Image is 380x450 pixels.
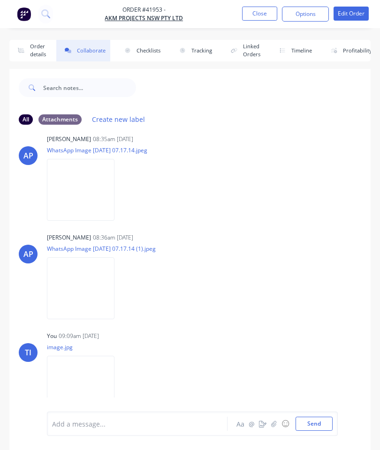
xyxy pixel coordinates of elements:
button: Tracking [171,40,217,61]
button: Send [296,417,333,431]
button: Timeline [271,40,317,61]
button: Create new label [87,113,150,126]
div: [PERSON_NAME] [47,233,91,242]
button: ☺ [280,418,291,429]
input: Search notes... [43,78,136,97]
button: Options [282,7,329,22]
button: @ [246,418,257,429]
div: AP [23,150,33,161]
div: Attachments [38,114,82,125]
div: You [47,332,57,340]
button: Checklists [116,40,165,61]
div: [PERSON_NAME] [47,135,91,143]
button: Linked Orders [222,40,265,61]
button: Profitability [322,40,377,61]
div: AP [23,248,33,260]
div: 08:35am [DATE] [93,135,133,143]
button: Edit Order [334,7,369,21]
button: Collaborate [56,40,110,61]
div: All [19,114,33,125]
p: image.jpg [47,343,124,351]
div: TI [25,347,31,358]
span: Order #41953 - [105,6,183,14]
button: Close [242,7,277,21]
button: Aa [235,418,246,429]
p: WhatsApp Image [DATE] 07.17.14.jpeg [47,146,147,154]
button: Order details [9,40,51,61]
div: 09:09am [DATE] [59,332,99,340]
a: AKM PROJECTS NSW PTY LTD [105,14,183,22]
div: 08:36am [DATE] [93,233,133,242]
img: Factory [17,7,31,21]
p: WhatsApp Image [DATE] 07.17.14 (1).jpeg [47,245,156,253]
